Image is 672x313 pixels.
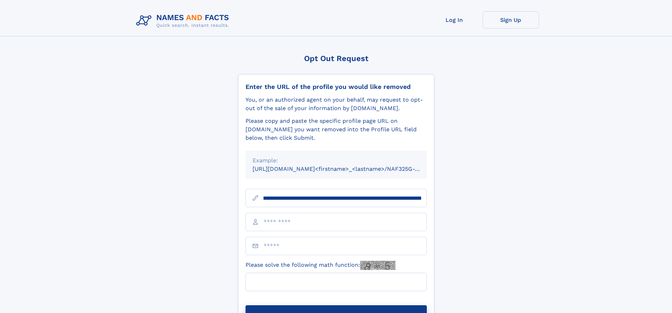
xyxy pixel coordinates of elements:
[238,54,434,63] div: Opt Out Request
[246,83,427,91] div: Enter the URL of the profile you would like removed
[133,11,235,30] img: Logo Names and Facts
[426,11,483,29] a: Log In
[483,11,539,29] a: Sign Up
[253,165,440,172] small: [URL][DOMAIN_NAME]<firstname>_<lastname>/NAF325G-xxxxxxxx
[253,156,420,165] div: Example:
[246,261,395,270] label: Please solve the following math function:
[246,117,427,142] div: Please copy and paste the specific profile page URL on [DOMAIN_NAME] you want removed into the Pr...
[246,96,427,113] div: You, or an authorized agent on your behalf, may request to opt-out of the sale of your informatio...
